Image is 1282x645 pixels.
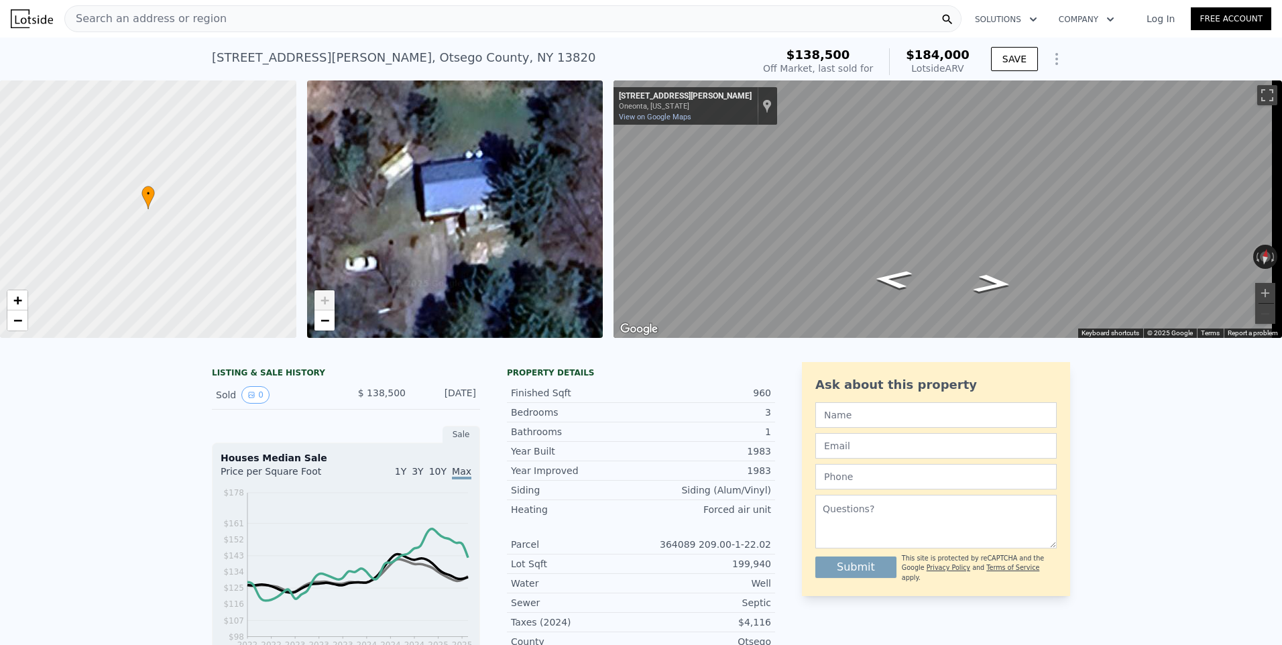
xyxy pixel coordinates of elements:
tspan: $178 [223,488,244,497]
a: Zoom out [314,310,335,331]
div: Street View [614,80,1282,338]
button: Keyboard shortcuts [1082,329,1139,338]
span: © 2025 Google [1147,329,1193,337]
div: [STREET_ADDRESS][PERSON_NAME] , Otsego County , NY 13820 [212,48,595,67]
div: Sold [216,386,335,404]
span: 1Y [395,466,406,477]
div: Septic [641,596,771,609]
path: Go West, Kelly Corners Rd [858,266,929,294]
img: Lotside [11,9,53,28]
a: Terms (opens in new tab) [1201,329,1220,337]
img: Google [617,320,661,338]
div: Lot Sqft [511,557,641,571]
div: 1983 [641,464,771,477]
a: View on Google Maps [619,113,691,121]
div: This site is protected by reCAPTCHA and the Google and apply. [902,554,1057,583]
tspan: $125 [223,583,244,593]
div: Sewer [511,596,641,609]
div: Taxes (2024) [511,615,641,629]
tspan: $98 [229,632,244,642]
div: Bathrooms [511,425,641,438]
div: Heating [511,503,641,516]
div: Siding (Alum/Vinyl) [641,483,771,497]
div: 364089 209.00-1-22.02 [641,538,771,551]
div: Year Improved [511,464,641,477]
path: Go East, Kelly Corners Rd [957,270,1029,298]
div: Forced air unit [641,503,771,516]
div: 1983 [641,445,771,458]
span: Search an address or region [65,11,227,27]
tspan: $116 [223,599,244,609]
button: SAVE [991,47,1038,71]
div: 3 [641,406,771,419]
span: − [320,312,329,329]
tspan: $152 [223,535,244,544]
div: Price per Square Foot [221,465,346,486]
button: Rotate clockwise [1271,245,1278,269]
button: Company [1048,7,1125,32]
span: 3Y [412,466,423,477]
div: $4,116 [641,615,771,629]
div: Sale [443,426,480,443]
a: Free Account [1191,7,1271,30]
input: Phone [815,464,1057,489]
span: $138,500 [786,48,850,62]
tspan: $143 [223,551,244,561]
div: Off Market, last sold for [763,62,873,75]
div: LISTING & SALE HISTORY [212,367,480,381]
a: Privacy Policy [927,564,970,571]
span: • [141,188,155,200]
tspan: $161 [223,519,244,528]
div: Year Built [511,445,641,458]
div: • [141,186,155,209]
div: Siding [511,483,641,497]
div: 199,940 [641,557,771,571]
a: Show location on map [762,99,772,113]
div: Parcel [511,538,641,551]
div: Water [511,577,641,590]
div: [STREET_ADDRESS][PERSON_NAME] [619,91,752,102]
a: Log In [1130,12,1191,25]
div: [DATE] [416,386,476,404]
div: Ask about this property [815,375,1057,394]
div: Bedrooms [511,406,641,419]
button: Solutions [964,7,1048,32]
button: Rotate counterclockwise [1253,245,1261,269]
button: Zoom in [1255,283,1275,303]
span: $184,000 [906,48,970,62]
a: Zoom in [314,290,335,310]
input: Name [815,402,1057,428]
span: + [13,292,22,308]
div: Property details [507,367,775,378]
a: Report a problem [1228,329,1278,337]
span: 10Y [429,466,447,477]
button: Toggle fullscreen view [1257,85,1277,105]
a: Open this area in Google Maps (opens a new window) [617,320,661,338]
tspan: $107 [223,616,244,626]
div: Lotside ARV [906,62,970,75]
a: Zoom out [7,310,27,331]
button: Zoom out [1255,304,1275,324]
button: View historical data [241,386,270,404]
a: Zoom in [7,290,27,310]
div: Finished Sqft [511,386,641,400]
a: Terms of Service [986,564,1039,571]
div: Oneonta, [US_STATE] [619,102,752,111]
button: Reset the view [1259,244,1273,270]
div: 1 [641,425,771,438]
div: 960 [641,386,771,400]
span: − [13,312,22,329]
span: $ 138,500 [358,388,406,398]
button: Submit [815,556,896,578]
input: Email [815,433,1057,459]
span: Max [452,466,471,479]
button: Show Options [1043,46,1070,72]
div: Houses Median Sale [221,451,471,465]
div: Well [641,577,771,590]
span: + [320,292,329,308]
div: Map [614,80,1282,338]
tspan: $134 [223,567,244,577]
